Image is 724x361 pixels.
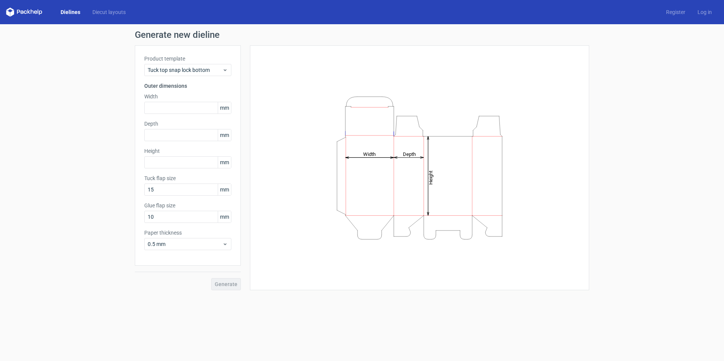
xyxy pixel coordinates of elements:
[218,211,231,223] span: mm
[428,170,434,184] tspan: Height
[144,82,231,90] h3: Outer dimensions
[144,147,231,155] label: Height
[144,174,231,182] label: Tuck flap size
[660,8,691,16] a: Register
[218,157,231,168] span: mm
[148,66,222,74] span: Tuck top snap lock bottom
[363,151,376,157] tspan: Width
[55,8,86,16] a: Dielines
[135,30,589,39] h1: Generate new dieline
[86,8,132,16] a: Diecut layouts
[144,93,231,100] label: Width
[218,184,231,195] span: mm
[218,102,231,114] span: mm
[691,8,718,16] a: Log in
[144,229,231,237] label: Paper thickness
[144,120,231,128] label: Depth
[403,151,416,157] tspan: Depth
[148,240,222,248] span: 0.5 mm
[144,202,231,209] label: Glue flap size
[218,129,231,141] span: mm
[144,55,231,62] label: Product template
